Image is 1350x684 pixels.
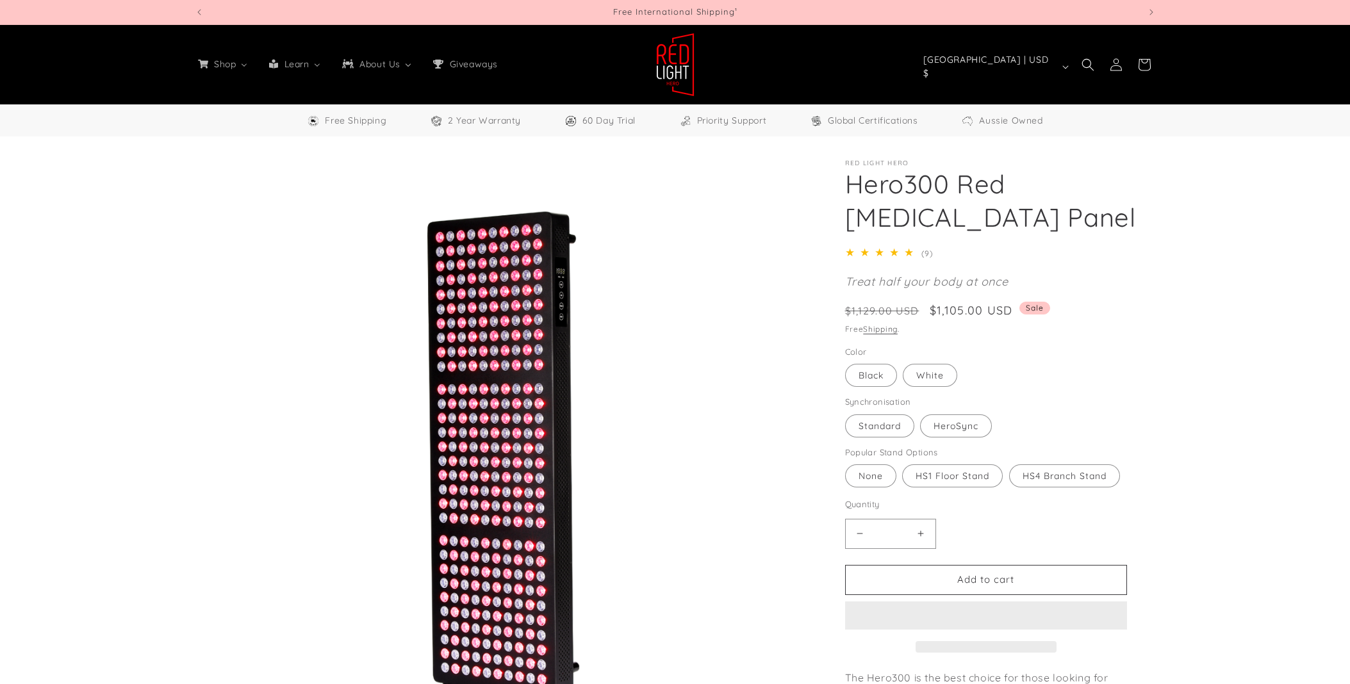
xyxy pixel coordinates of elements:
button: [GEOGRAPHIC_DATA] | USD $ [916,54,1074,79]
img: Certifications Icon [810,115,823,127]
span: Sale [1019,302,1050,314]
summary: Search [1074,51,1102,79]
a: 2 Year Warranty [430,113,521,129]
span: Global Certifications [828,113,918,129]
legend: Synchronisation [845,396,912,409]
img: Trial Icon [564,115,577,127]
a: Shipping [863,324,898,334]
div: Free . [845,323,1156,336]
span: Aussie Owned [979,113,1042,129]
em: Treat half your body at once [845,274,1008,289]
a: Giveaways [422,51,507,77]
a: Shop [187,51,258,77]
h1: Hero300 Red [MEDICAL_DATA] Panel [845,167,1156,234]
label: None [845,464,896,487]
span: 60 Day Trial [582,113,636,129]
a: 60 Day Trial [564,113,636,129]
a: Free Worldwide Shipping [307,113,386,129]
p: Red Light Hero [845,159,1156,167]
s: $1,129.00 USD [845,303,919,318]
a: Aussie Owned [961,113,1042,129]
a: Red Light Hero [651,28,699,101]
a: About Us [331,51,422,77]
span: About Us [357,58,402,70]
span: Free International Shipping¹ [613,6,737,17]
img: Red Light Hero [656,33,695,97]
span: $1,105.00 USD [930,302,1013,319]
label: Quantity [845,498,1127,511]
legend: Popular Stand Options [845,446,939,459]
span: Learn [282,58,311,70]
img: Free Shipping Icon [307,115,320,127]
label: HS4 Branch Stand [1009,464,1120,487]
legend: Color [845,346,868,359]
span: Free Shipping [325,113,386,129]
label: Black [845,364,897,387]
img: Aussie Owned Icon [961,115,974,127]
span: Shop [211,58,237,70]
span: [GEOGRAPHIC_DATA] | USD $ [923,53,1057,80]
span: (9) [921,248,932,258]
img: Warranty Icon [430,115,443,127]
span: Giveaways [447,58,499,70]
label: HeroSync [920,414,992,437]
a: Learn [258,51,331,77]
label: Standard [845,414,914,437]
button: Add to cart [845,565,1127,595]
label: HS1 Floor Stand [902,464,1003,487]
a: Priority Support [679,113,767,129]
span: 2 Year Warranty [448,113,521,129]
span: Priority Support [697,113,767,129]
label: White [903,364,957,387]
img: Support Icon [679,115,692,127]
a: Global Certifications [810,113,918,129]
div: 5.0 out of 5.0 stars [845,243,919,262]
